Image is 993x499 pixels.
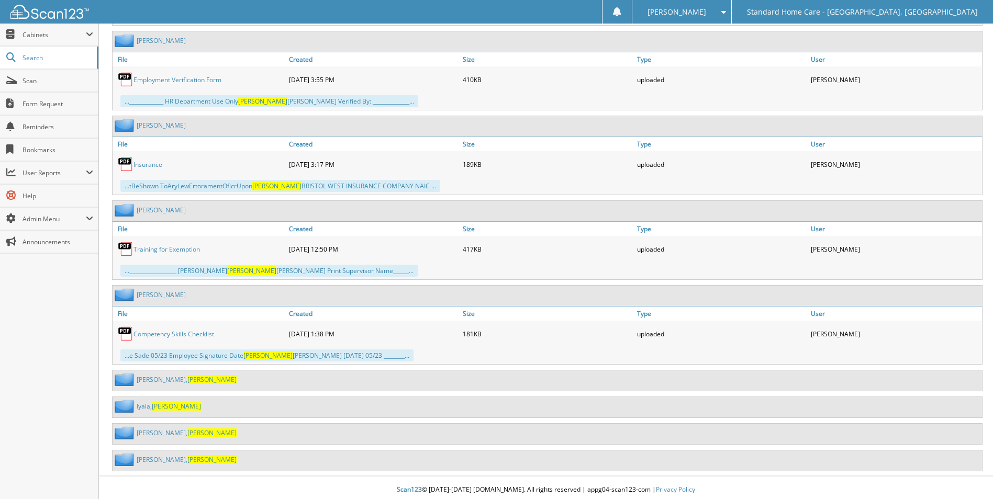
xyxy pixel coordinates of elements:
[113,52,286,66] a: File
[286,222,460,236] a: Created
[397,485,422,494] span: Scan123
[187,428,237,437] span: [PERSON_NAME]
[23,76,93,85] span: Scan
[23,237,93,246] span: Announcements
[120,349,414,361] div: ...e Sade 05/23 Employee Signature Date [PERSON_NAME] [DATE] 05/23 ________...
[648,9,706,15] span: [PERSON_NAME]
[113,222,286,236] a: File
[137,290,186,299] a: [PERSON_NAME]
[115,453,137,466] img: folder2.png
[137,428,237,437] a: [PERSON_NAME],[PERSON_NAME]
[137,402,201,411] a: Iyala,[PERSON_NAME]
[187,375,237,384] span: [PERSON_NAME]
[634,154,808,175] div: uploaded
[118,326,133,342] img: PDF.png
[460,137,634,151] a: Size
[137,455,237,464] a: [PERSON_NAME],[PERSON_NAME]
[133,160,162,169] a: Insurance
[808,69,982,90] div: [PERSON_NAME]
[460,154,634,175] div: 189KB
[137,206,186,214] a: [PERSON_NAME]
[634,137,808,151] a: Type
[460,307,634,321] a: Size
[634,69,808,90] div: uploaded
[115,400,137,413] img: folder2.png
[460,69,634,90] div: 410KB
[115,34,137,47] img: folder2.png
[286,69,460,90] div: [DATE] 3:55 PM
[120,265,418,277] div: ...__________________ [PERSON_NAME] [PERSON_NAME] Print Supervisor Name______...
[118,156,133,172] img: PDF.png
[120,95,418,107] div: ..._____________ HR Department Use Only [PERSON_NAME] Verified By: ______________...
[634,222,808,236] a: Type
[656,485,695,494] a: Privacy Policy
[115,203,137,217] img: folder2.png
[23,168,86,177] span: User Reports
[23,53,92,62] span: Search
[634,52,808,66] a: Type
[23,191,93,200] span: Help
[23,99,93,108] span: Form Request
[115,119,137,132] img: folder2.png
[808,52,982,66] a: User
[286,137,460,151] a: Created
[133,75,221,84] a: Employment Verification Form
[808,307,982,321] a: User
[113,307,286,321] a: File
[634,307,808,321] a: Type
[460,52,634,66] a: Size
[120,180,440,192] div: ...tBeShown ToAryLewErtoramentOficrUpon BRISTOL WEST INSURANCE COMPANY NAIC ...
[286,154,460,175] div: [DATE] 3:17 PM
[460,222,634,236] a: Size
[252,182,302,190] span: [PERSON_NAME]
[115,373,137,386] img: folder2.png
[460,239,634,259] div: 417KB
[808,239,982,259] div: [PERSON_NAME]
[137,375,237,384] a: [PERSON_NAME],[PERSON_NAME]
[243,351,293,360] span: [PERSON_NAME]
[187,455,237,464] span: [PERSON_NAME]
[941,449,993,499] iframe: Chat Widget
[808,154,982,175] div: [PERSON_NAME]
[286,52,460,66] a: Created
[133,245,200,254] a: Training for Exemption
[808,222,982,236] a: User
[23,122,93,131] span: Reminders
[286,239,460,259] div: [DATE] 12:50 PM
[460,323,634,344] div: 181KB
[133,330,214,338] a: Competency Skills Checklist
[808,137,982,151] a: User
[118,241,133,257] img: PDF.png
[286,307,460,321] a: Created
[808,323,982,344] div: [PERSON_NAME]
[137,36,186,45] a: [PERSON_NAME]
[23,30,86,39] span: Cabinets
[113,137,286,151] a: File
[152,402,201,411] span: [PERSON_NAME]
[286,323,460,344] div: [DATE] 1:38 PM
[227,266,276,275] span: [PERSON_NAME]
[238,97,287,106] span: [PERSON_NAME]
[137,121,186,130] a: [PERSON_NAME]
[634,239,808,259] div: uploaded
[23,145,93,154] span: Bookmarks
[634,323,808,344] div: uploaded
[10,5,89,19] img: scan123-logo-white.svg
[23,214,86,223] span: Admin Menu
[747,9,978,15] span: Standard Home Care - [GEOGRAPHIC_DATA], [GEOGRAPHIC_DATA]
[115,288,137,301] img: folder2.png
[118,72,133,87] img: PDF.png
[115,426,137,439] img: folder2.png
